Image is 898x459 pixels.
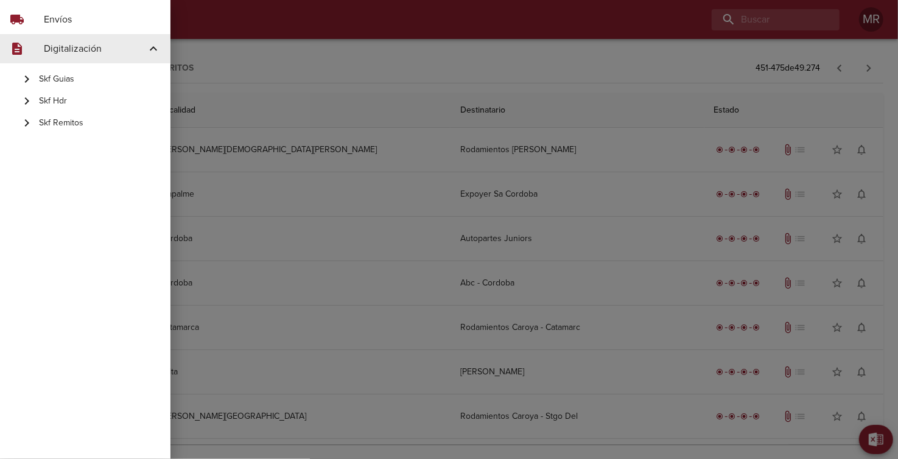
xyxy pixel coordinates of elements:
[10,41,24,56] span: description
[39,73,161,85] span: Skf Guias
[44,41,146,56] span: Digitalización
[44,12,161,27] span: Envíos
[39,95,161,107] span: Skf Hdr
[10,12,24,27] span: local_shipping
[39,117,161,129] span: Skf Remitos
